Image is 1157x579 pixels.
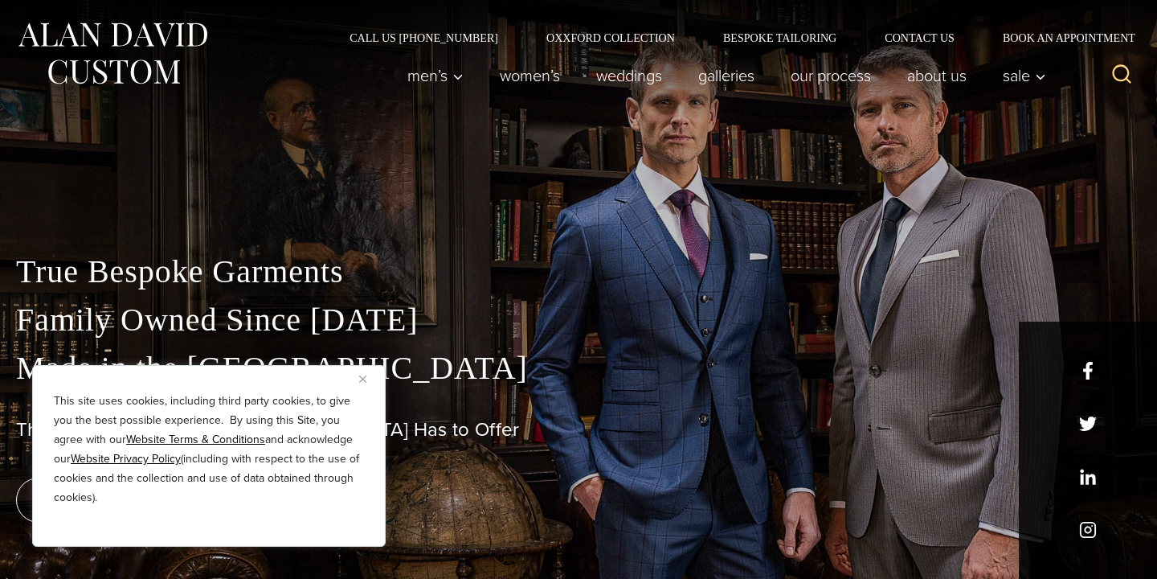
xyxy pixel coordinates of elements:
a: Bespoke Tailoring [699,32,861,43]
a: book an appointment [16,478,241,523]
a: Contact Us [861,32,979,43]
span: Men’s [407,68,464,84]
a: Website Terms & Conditions [126,431,265,448]
p: This site uses cookies, including third party cookies, to give you the best possible experience. ... [54,392,364,507]
a: Galleries [681,60,773,92]
a: Oxxford Collection [522,32,699,43]
h1: The Best Custom Suits [GEOGRAPHIC_DATA] Has to Offer [16,418,1141,441]
a: Our Process [773,60,889,92]
nav: Primary Navigation [390,60,1055,92]
nav: Secondary Navigation [325,32,1141,43]
img: Alan David Custom [16,18,209,89]
a: Book an Appointment [979,32,1141,43]
p: True Bespoke Garments Family Owned Since [DATE] Made in the [GEOGRAPHIC_DATA] [16,248,1141,392]
button: View Search Form [1102,56,1141,95]
a: Website Privacy Policy [71,450,181,467]
a: weddings [578,60,681,92]
a: About Us [889,60,985,92]
span: Sale [1003,68,1046,84]
button: Close [359,369,378,388]
a: Women’s [482,60,578,92]
a: Call Us [PHONE_NUMBER] [325,32,522,43]
img: Close [359,376,366,383]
